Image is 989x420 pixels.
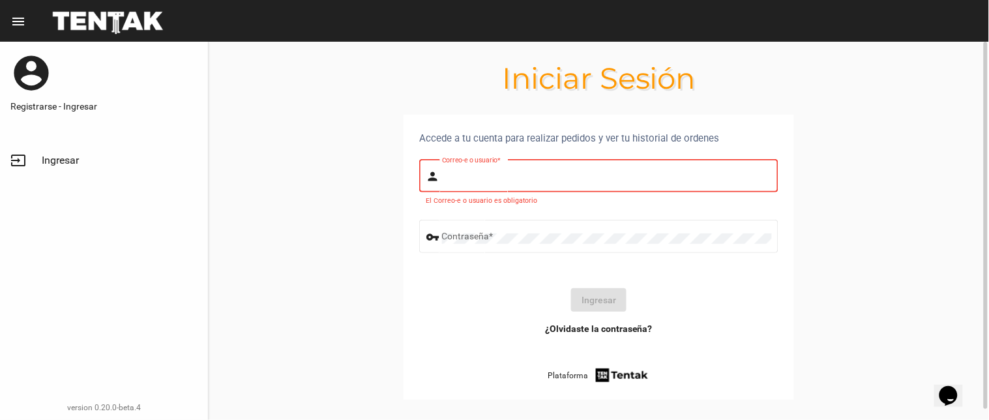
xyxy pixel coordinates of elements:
[10,52,52,94] mat-icon: account_circle
[548,369,588,382] span: Plataforma
[934,368,976,407] iframe: chat widget
[545,322,653,335] a: ¿Olvidaste la contraseña?
[548,367,650,384] a: Plataforma
[426,197,772,205] mat-error: El Correo-e o usuario es obligatorio
[10,100,198,113] a: Registrarse - Ingresar
[10,14,26,29] mat-icon: menu
[209,68,989,89] h1: Iniciar Sesión
[594,367,650,384] img: tentak-firm.png
[10,401,198,414] div: version 0.20.0-beta.4
[426,169,442,185] mat-icon: person
[571,288,627,312] button: Ingresar
[42,154,79,167] span: Ingresar
[419,130,778,146] div: Accede a tu cuenta para realizar pedidos y ver tu historial de ordenes
[426,230,442,245] mat-icon: vpn_key
[10,153,26,168] mat-icon: input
